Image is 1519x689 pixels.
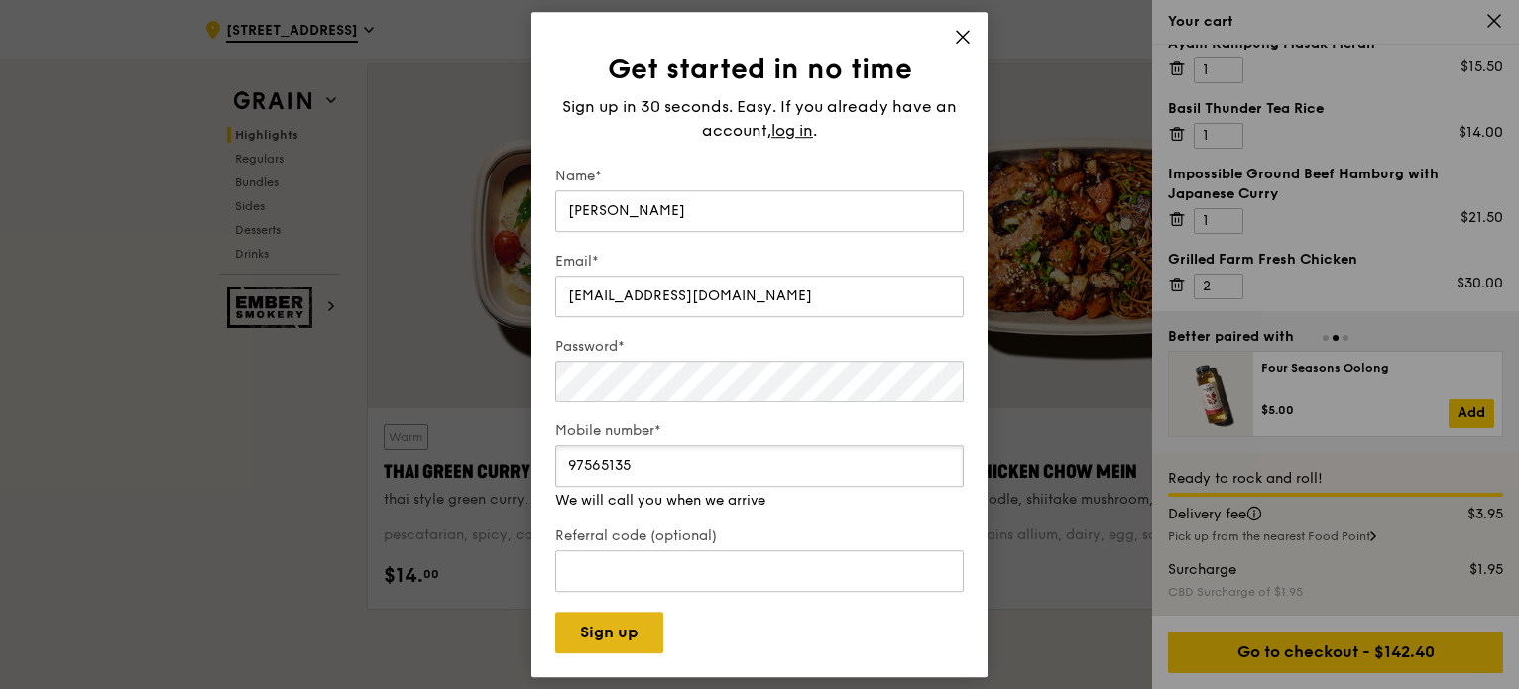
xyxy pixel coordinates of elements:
[555,491,964,511] div: We will call you when we arrive
[562,97,957,140] span: Sign up in 30 seconds. Easy. If you already have an account,
[813,121,817,140] span: .
[555,167,964,186] label: Name*
[555,421,964,441] label: Mobile number*
[555,52,964,87] h1: Get started in no time
[771,119,813,143] span: log in
[555,612,663,653] button: Sign up
[555,337,964,357] label: Password*
[555,526,964,546] label: Referral code (optional)
[555,252,964,272] label: Email*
